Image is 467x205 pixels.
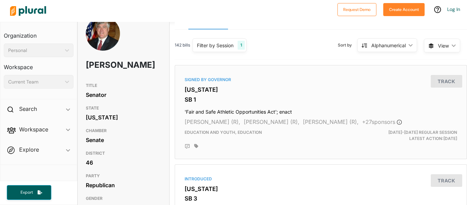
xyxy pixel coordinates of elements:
[7,185,51,200] button: Export
[86,55,131,75] h1: [PERSON_NAME]
[337,5,376,13] a: Request Demo
[238,41,245,50] div: 1
[86,157,161,168] div: 46
[185,106,457,115] h4: 'Fair and Safe Athletic Opportunities Act'; enact
[368,129,462,142] div: Latest Action: [DATE]
[86,112,161,123] div: [US_STATE]
[194,144,198,149] div: Add tags
[197,42,233,49] div: Filter by Session
[86,135,161,145] div: Senate
[8,78,62,86] div: Current Team
[431,174,462,187] button: Track
[86,180,161,190] div: Republican
[383,3,425,16] button: Create Account
[86,149,161,157] h3: DISTRICT
[371,42,406,49] div: Alphanumerical
[4,57,74,72] h3: Workspace
[388,130,457,135] span: [DATE]-[DATE] Regular Session
[438,42,449,49] span: View
[185,176,457,182] div: Introduced
[337,3,376,16] button: Request Demo
[338,42,357,48] span: Sort by
[185,86,457,93] h3: [US_STATE]
[175,42,190,48] span: 142 bills
[362,118,402,125] span: + 27 sponsor s
[86,104,161,112] h3: STATE
[431,75,462,88] button: Track
[86,16,120,60] img: Headshot of Bill Cowsert
[86,194,161,203] h3: GENDER
[185,130,262,135] span: Education and Youth, Education
[19,105,37,113] h2: Search
[383,5,425,13] a: Create Account
[447,6,460,12] a: Log In
[185,185,457,192] h3: [US_STATE]
[8,47,62,54] div: Personal
[86,172,161,180] h3: PARTY
[16,190,38,195] span: Export
[86,81,161,90] h3: TITLE
[303,118,359,125] span: [PERSON_NAME] (R),
[185,77,457,83] div: Signed by Governor
[86,127,161,135] h3: CHAMBER
[185,195,457,202] h3: SB 3
[86,90,161,100] div: Senator
[244,118,299,125] span: [PERSON_NAME] (R),
[185,118,240,125] span: [PERSON_NAME] (R),
[185,96,457,103] h3: SB 1
[4,26,74,41] h3: Organization
[185,144,190,149] div: Add Position Statement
